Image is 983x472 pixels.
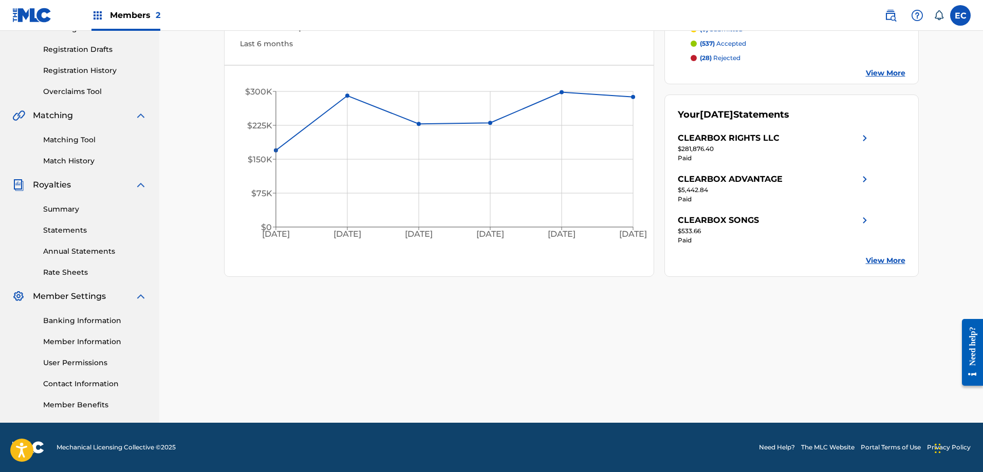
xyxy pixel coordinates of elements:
[333,230,361,239] tspan: [DATE]
[678,144,871,154] div: $281,876.40
[700,109,733,120] span: [DATE]
[110,9,160,21] span: Members
[678,185,871,195] div: $5,442.84
[43,86,147,97] a: Overclaims Tool
[247,121,272,130] tspan: $225K
[691,53,905,63] a: (28) rejected
[678,173,783,185] div: CLEARBOX ADVANTAGE
[43,44,147,55] a: Registration Drafts
[859,132,871,144] img: right chevron icon
[33,290,106,303] span: Member Settings
[859,173,871,185] img: right chevron icon
[261,222,271,232] tspan: $0
[43,225,147,236] a: Statements
[678,173,871,204] a: CLEARBOX ADVANTAGEright chevron icon$5,442.84Paid
[251,188,272,198] tspan: $75K
[678,195,871,204] div: Paid
[932,423,983,472] iframe: Chat Widget
[405,230,433,239] tspan: [DATE]
[135,179,147,191] img: expand
[43,156,147,166] a: Match History
[866,68,905,79] a: View More
[950,5,971,26] div: User Menu
[934,10,944,21] div: Notifications
[935,433,941,464] div: Drag
[678,132,780,144] div: CLEARBOX RIGHTS LLC
[43,315,147,326] a: Banking Information
[907,5,928,26] div: Help
[43,336,147,347] a: Member Information
[859,214,871,226] img: right chevron icon
[245,87,272,97] tspan: $300K
[12,8,52,23] img: MLC Logo
[12,109,25,122] img: Matching
[548,230,576,239] tspan: [DATE]
[43,246,147,257] a: Annual Statements
[801,443,855,452] a: The MLC Website
[43,135,147,145] a: Matching Tool
[678,236,871,245] div: Paid
[619,230,647,239] tspan: [DATE]
[12,441,44,454] img: logo
[43,400,147,410] a: Member Benefits
[156,10,160,20] span: 2
[33,109,73,122] span: Matching
[884,9,897,22] img: search
[240,39,639,49] div: Last 6 months
[678,132,871,163] a: CLEARBOX RIGHTS LLCright chevron icon$281,876.40Paid
[57,443,176,452] span: Mechanical Licensing Collective © 2025
[678,214,871,245] a: CLEARBOX SONGSright chevron icon$533.66Paid
[43,357,147,368] a: User Permissions
[12,290,25,303] img: Member Settings
[262,230,289,239] tspan: [DATE]
[43,379,147,389] a: Contact Information
[43,204,147,215] a: Summary
[927,443,971,452] a: Privacy Policy
[476,230,504,239] tspan: [DATE]
[91,9,104,22] img: Top Rightsholders
[700,54,712,62] span: (28)
[954,311,983,394] iframe: Resource Center
[247,155,272,164] tspan: $150K
[12,179,25,191] img: Royalties
[700,40,715,47] span: (537)
[880,5,901,26] a: Public Search
[678,214,759,226] div: CLEARBOX SONGS
[43,65,147,76] a: Registration History
[700,53,740,63] p: rejected
[691,39,905,48] a: (537) accepted
[911,9,923,22] img: help
[700,39,746,48] p: accepted
[33,179,71,191] span: Royalties
[135,290,147,303] img: expand
[678,154,871,163] div: Paid
[678,226,871,236] div: $533.66
[43,267,147,278] a: Rate Sheets
[678,108,789,122] div: Your Statements
[135,109,147,122] img: expand
[861,443,921,452] a: Portal Terms of Use
[759,443,795,452] a: Need Help?
[866,255,905,266] a: View More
